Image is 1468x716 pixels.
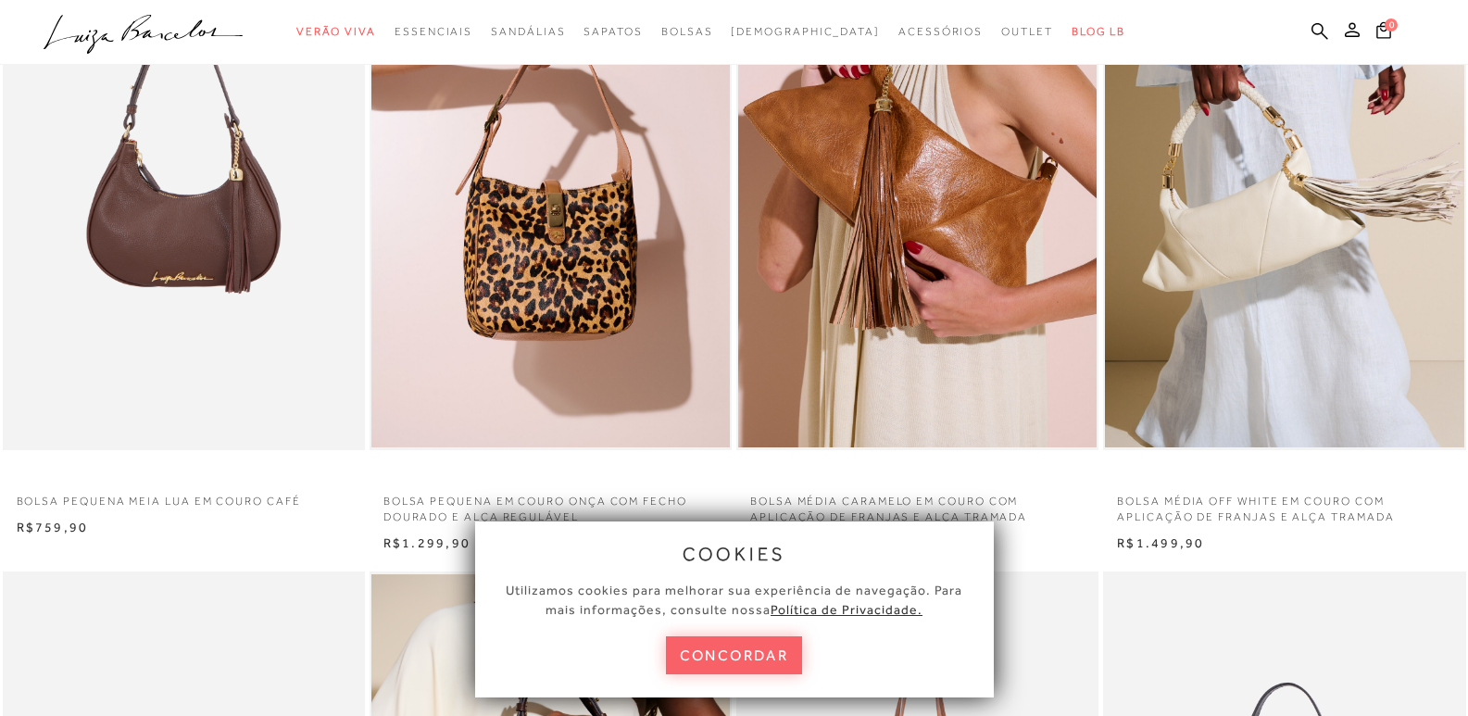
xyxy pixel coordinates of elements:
a: categoryNavScreenReaderText [491,15,565,49]
span: [DEMOGRAPHIC_DATA] [731,25,880,38]
a: noSubCategoriesText [731,15,880,49]
button: concordar [666,636,803,674]
a: categoryNavScreenReaderText [1001,15,1053,49]
button: 0 [1371,20,1397,45]
a: BLOG LB [1072,15,1125,49]
span: R$759,90 [17,520,89,534]
span: Utilizamos cookies para melhorar sua experiência de navegação. Para mais informações, consulte nossa [506,583,962,617]
a: BOLSA PEQUENA EM COURO ONÇA COM FECHO DOURADO E ALÇA REGULÁVEL [370,483,732,525]
a: categoryNavScreenReaderText [296,15,376,49]
a: Política de Privacidade. [771,602,922,617]
span: Acessórios [898,25,983,38]
a: BOLSA MÉDIA OFF WHITE EM COURO COM APLICAÇÃO DE FRANJAS E ALÇA TRAMADA [1103,483,1465,525]
span: Verão Viva [296,25,376,38]
span: R$1.499,90 [1117,535,1204,550]
a: categoryNavScreenReaderText [898,15,983,49]
a: categoryNavScreenReaderText [661,15,713,49]
span: Bolsas [661,25,713,38]
a: BOLSA PEQUENA MEIA LUA EM COURO CAFÉ [3,483,365,509]
a: categoryNavScreenReaderText [395,15,472,49]
span: BLOG LB [1072,25,1125,38]
span: R$1.299,90 [383,535,471,550]
a: categoryNavScreenReaderText [583,15,642,49]
span: 0 [1385,19,1398,31]
span: cookies [683,544,786,564]
span: Essenciais [395,25,472,38]
span: Sandálias [491,25,565,38]
span: Sapatos [583,25,642,38]
a: BOLSA MÉDIA CARAMELO EM COURO COM APLICAÇÃO DE FRANJAS E ALÇA TRAMADA [736,483,1098,525]
span: Outlet [1001,25,1053,38]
